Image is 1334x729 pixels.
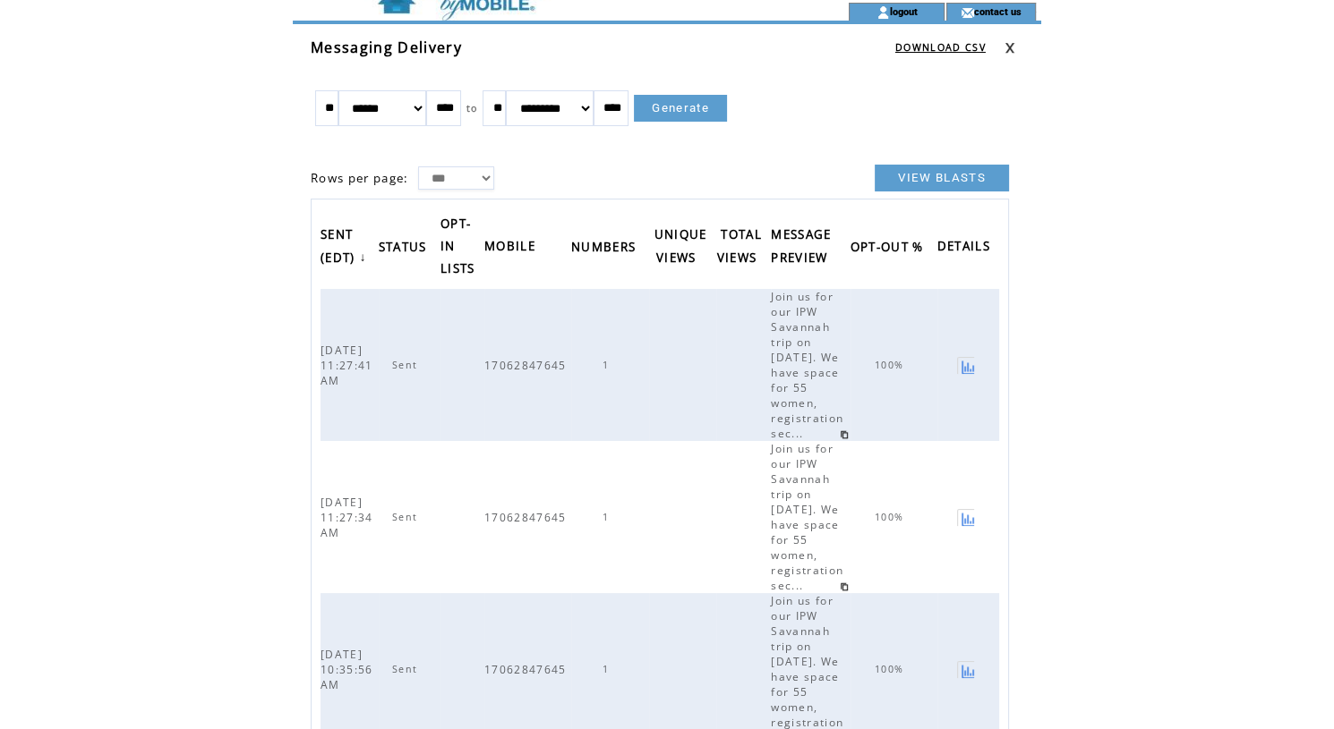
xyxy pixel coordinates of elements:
[571,233,645,263] a: NUMBERS
[890,5,918,17] a: logout
[877,5,890,20] img: account_icon.gif
[603,359,613,371] span: 1
[937,233,995,263] span: DETAILS
[392,359,422,371] span: Sent
[603,511,613,523] span: 1
[321,495,373,540] span: [DATE] 11:27:34 AM
[321,221,372,274] a: SENT (EDT)↓
[321,647,373,692] span: [DATE] 10:35:56 AM
[654,222,707,275] span: UNIQUE VIEWS
[311,38,462,57] span: Messaging Delivery
[851,234,928,264] span: OPT-OUT %
[974,5,1022,17] a: contact us
[875,359,908,371] span: 100%
[484,233,540,263] span: MOBILE
[392,663,422,675] span: Sent
[634,95,727,122] a: Generate
[571,234,640,264] span: NUMBERS
[875,511,908,523] span: 100%
[875,165,1009,191] a: VIEW BLASTS
[875,663,908,675] span: 100%
[484,510,571,525] span: 17062847645
[895,41,986,54] a: DOWNLOAD CSV
[851,233,933,263] a: OPT-OUT %
[484,358,571,373] span: 17062847645
[311,170,409,186] span: Rows per page:
[379,233,436,263] a: STATUS
[771,441,843,593] span: Join us for our IPW Savannah trip on [DATE]. We have space for 55 women, registration sec...
[466,102,478,114] span: to
[392,511,422,523] span: Sent
[717,222,762,275] span: TOTAL VIEWS
[771,289,843,441] span: Join us for our IPW Savannah trip on [DATE]. We have space for 55 women, registration sec...
[717,221,766,274] a: TOTAL VIEWS
[961,5,974,20] img: contact_us_icon.gif
[654,221,707,274] a: UNIQUE VIEWS
[321,222,360,275] span: SENT (EDT)
[321,343,373,388] span: [DATE] 11:27:41 AM
[771,221,836,274] a: MESSAGE PREVIEW
[603,663,613,675] span: 1
[440,211,480,285] span: OPT-IN LISTS
[484,662,571,677] span: 17062847645
[771,222,832,275] span: MESSAGE PREVIEW
[379,234,432,264] span: STATUS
